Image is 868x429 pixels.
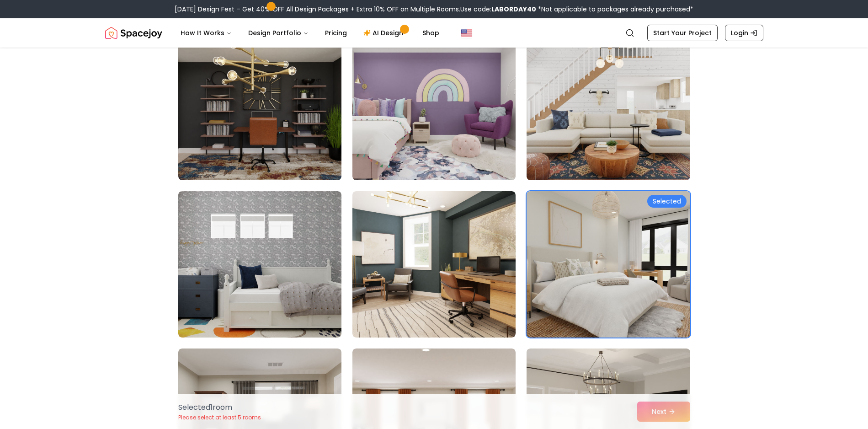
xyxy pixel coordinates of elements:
[415,24,447,42] a: Shop
[647,25,718,41] a: Start Your Project
[105,24,162,42] img: Spacejoy Logo
[175,5,693,14] div: [DATE] Design Fest – Get 40% OFF All Design Packages + Extra 10% OFF on Multiple Rooms.
[647,195,687,208] div: Selected
[105,24,162,42] a: Spacejoy
[105,18,763,48] nav: Global
[178,414,261,421] p: Please select at least 5 rooms
[352,34,516,180] img: Room room-38
[725,25,763,41] a: Login
[178,191,341,338] img: Room room-40
[173,24,239,42] button: How It Works
[356,24,413,42] a: AI Design
[536,5,693,14] span: *Not applicable to packages already purchased*
[527,34,690,180] img: Room room-39
[178,34,341,180] img: Room room-37
[178,402,261,413] p: Selected 1 room
[527,191,690,338] img: Room room-42
[241,24,316,42] button: Design Portfolio
[460,5,536,14] span: Use code:
[318,24,354,42] a: Pricing
[352,191,516,338] img: Room room-41
[173,24,447,42] nav: Main
[461,27,472,38] img: United States
[491,5,536,14] b: LABORDAY40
